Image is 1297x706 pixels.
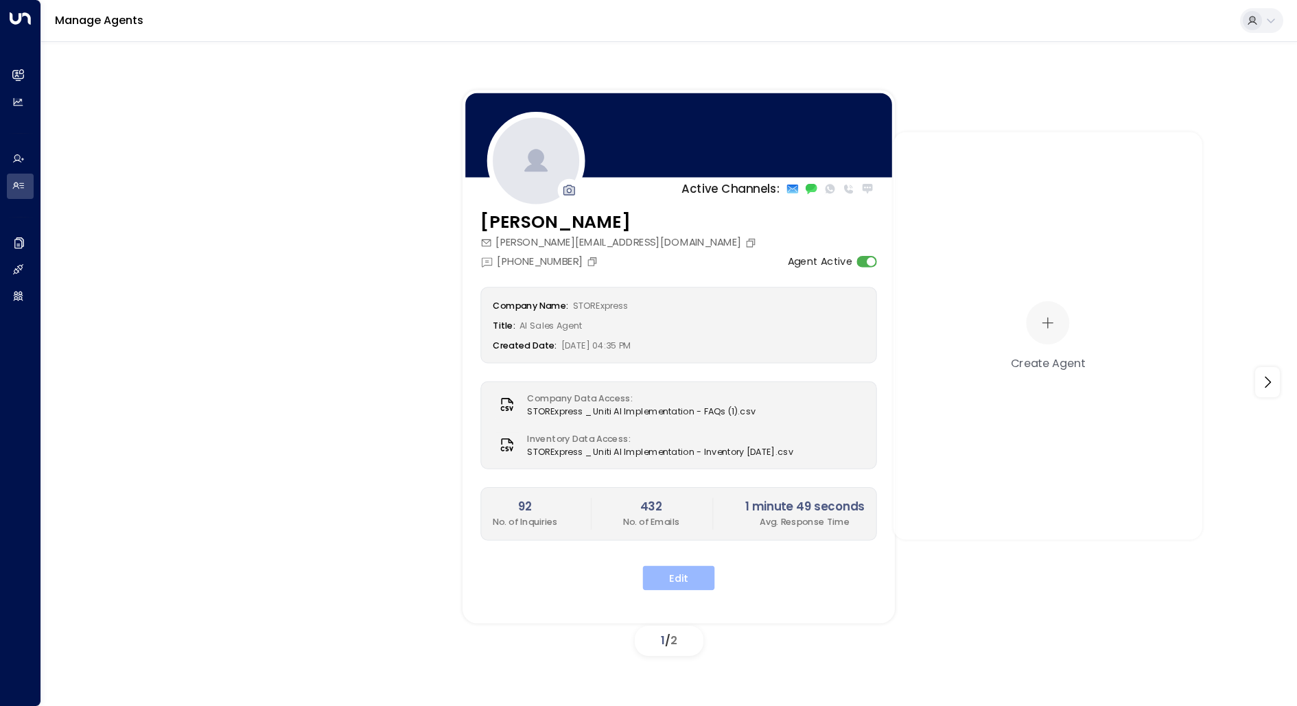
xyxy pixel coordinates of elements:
p: Active Channels: [681,180,780,198]
span: 2 [670,633,677,648]
label: Created Date: [493,340,557,352]
button: Edit [643,566,715,591]
button: Copy [745,237,760,248]
div: [PHONE_NUMBER] [480,254,601,269]
span: [DATE] 04:35 PM [561,340,631,352]
p: Avg. Response Time [745,515,865,528]
label: Title: [493,319,515,331]
div: / [635,626,703,656]
span: AI Sales Agent [519,319,582,331]
label: Company Name: [493,299,568,311]
button: Copy [587,255,602,267]
h2: 1 minute 49 seconds [745,498,865,515]
p: No. of Inquiries [493,515,558,528]
span: STORExpress _ Uniti AI Implementation - FAQs (1).csv [528,405,756,418]
div: [PERSON_NAME][EMAIL_ADDRESS][DOMAIN_NAME] [480,235,760,250]
label: Inventory Data Access: [528,432,786,445]
label: Company Data Access: [528,392,749,405]
label: Agent Active [788,254,853,269]
span: STORExpress _ Uniti AI Implementation - Inventory [DATE].csv [528,445,793,458]
h2: 432 [623,498,679,515]
a: Manage Agents [55,12,143,28]
p: No. of Emails [623,515,679,528]
div: Create Agent [1010,354,1084,370]
span: STORExpress [573,299,629,311]
h2: 92 [493,498,558,515]
span: 1 [661,633,665,648]
h3: [PERSON_NAME] [480,209,760,235]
